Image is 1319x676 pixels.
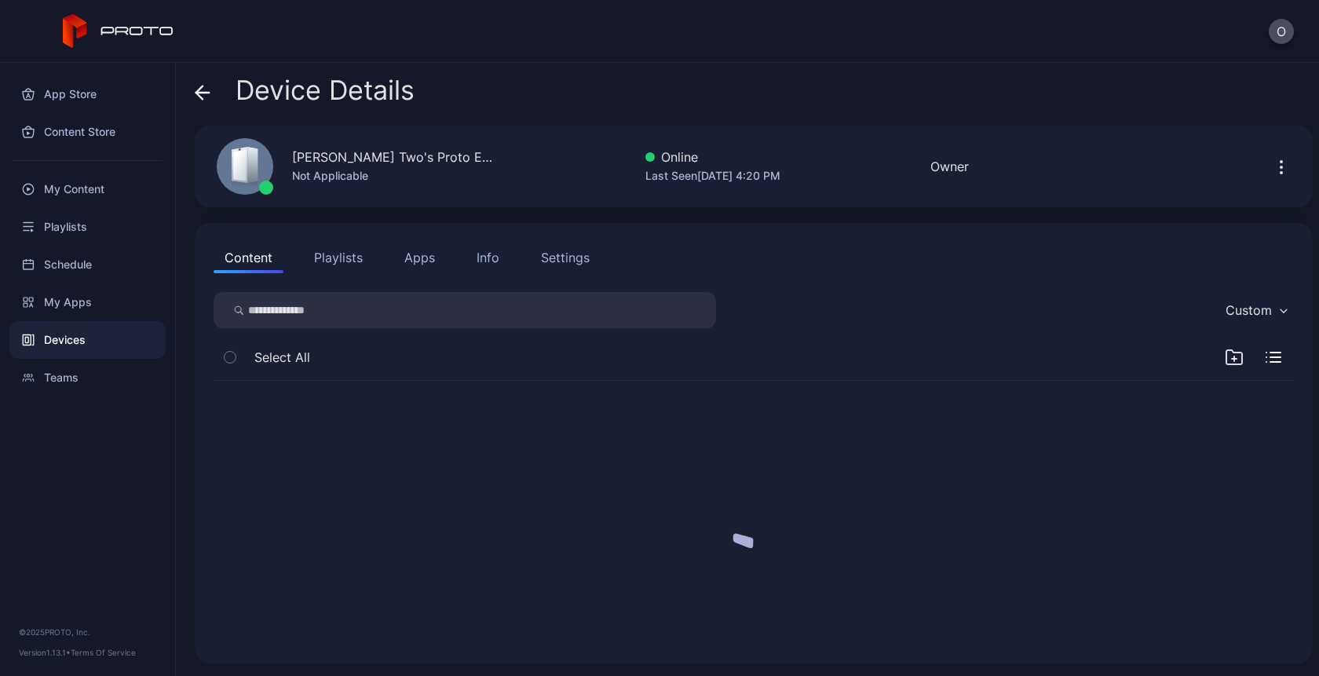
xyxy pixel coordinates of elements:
div: Online [645,148,780,166]
button: O [1269,19,1294,44]
div: Info [477,248,499,267]
span: Select All [254,348,310,367]
a: Schedule [9,246,166,283]
a: My Apps [9,283,166,321]
a: Playlists [9,208,166,246]
div: Not Applicable [292,166,496,185]
div: © 2025 PROTO, Inc. [19,626,156,638]
div: Custom [1226,302,1272,318]
div: Last Seen [DATE] 4:20 PM [645,166,780,185]
a: Terms Of Service [71,648,136,657]
a: Devices [9,321,166,359]
a: My Content [9,170,166,208]
a: Content Store [9,113,166,151]
div: Settings [541,248,590,267]
button: Info [466,242,510,273]
button: Settings [530,242,601,273]
span: Version 1.13.1 • [19,648,71,657]
button: Apps [393,242,446,273]
a: App Store [9,75,166,113]
span: Device Details [236,75,415,105]
button: Playlists [303,242,374,273]
a: Teams [9,359,166,396]
div: Owner [930,157,969,176]
button: Custom [1218,292,1294,328]
div: [PERSON_NAME] Two's Proto Epic [292,148,496,166]
button: Content [214,242,283,273]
